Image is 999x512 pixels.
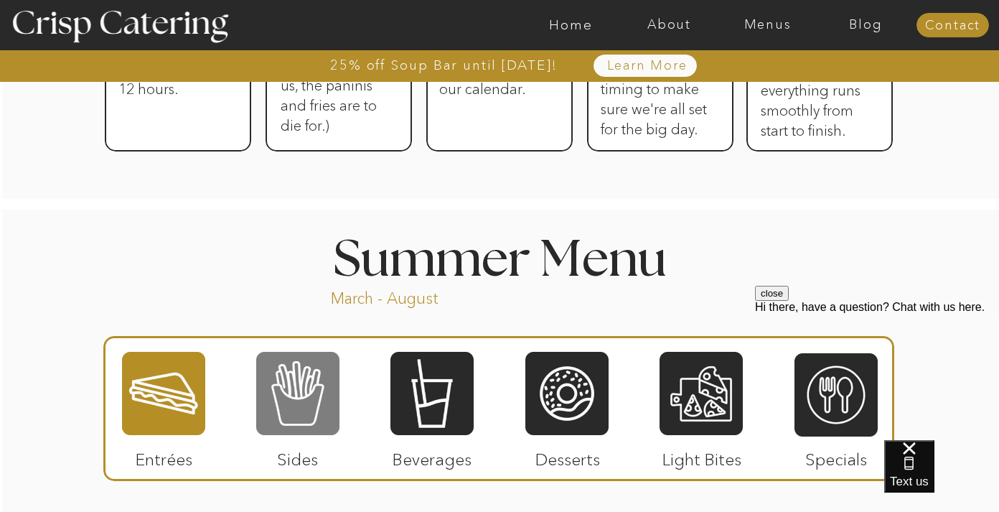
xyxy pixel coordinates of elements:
[116,435,212,477] p: Entrées
[520,435,615,477] p: Desserts
[331,288,528,304] p: March - August
[384,435,479,477] p: Beverages
[788,435,883,477] p: Specials
[573,59,721,73] a: Learn More
[755,286,999,458] iframe: podium webchat widget prompt
[522,18,620,32] a: Home
[278,58,609,73] a: 25% off Soup Bar until [DATE]!
[718,18,817,32] a: Menus
[916,19,989,33] a: Contact
[884,440,999,512] iframe: podium webchat widget bubble
[620,18,718,32] a: About
[250,435,345,477] p: Sides
[300,236,699,278] h1: Summer Menu
[817,18,915,32] a: Blog
[654,435,749,477] p: Light Bites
